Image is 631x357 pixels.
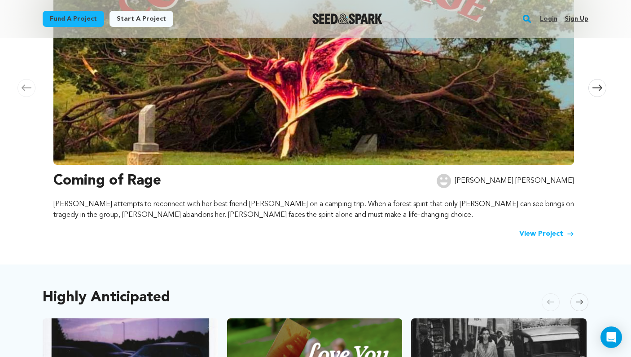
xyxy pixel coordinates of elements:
[110,11,173,27] a: Start a project
[540,12,557,26] a: Login
[43,11,104,27] a: Fund a project
[437,174,451,188] img: user.png
[455,176,574,186] p: [PERSON_NAME] [PERSON_NAME]
[53,199,574,220] p: [PERSON_NAME] attempts to reconnect with her best friend [PERSON_NAME] on a camping trip. When a ...
[312,13,383,24] a: Seed&Spark Homepage
[43,291,170,304] h2: Highly Anticipated
[312,13,383,24] img: Seed&Spark Logo Dark Mode
[600,326,622,348] div: Open Intercom Messenger
[53,170,161,192] h3: Coming of Rage
[565,12,588,26] a: Sign up
[519,229,574,239] a: View Project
